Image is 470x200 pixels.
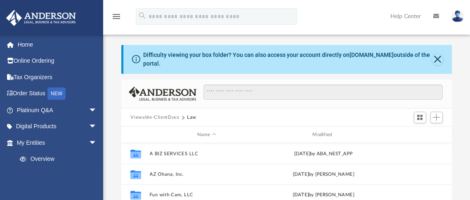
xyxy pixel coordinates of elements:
[6,36,109,53] a: Home
[138,11,147,20] i: search
[47,87,66,100] div: NEW
[267,171,380,178] div: [DATE] by [PERSON_NAME]
[6,69,109,85] a: Tax Organizers
[12,167,109,184] a: CTA Hub
[350,52,394,58] a: [DOMAIN_NAME]
[414,112,426,123] button: Switch to Grid View
[150,151,263,156] button: A BIZ SERVICES LLC
[267,150,380,158] div: [DATE] by ABA_NEST_APP
[12,151,109,167] a: Overview
[267,191,380,199] div: [DATE] by [PERSON_NAME]
[6,118,109,135] a: Digital Productsarrow_drop_down
[111,16,121,21] a: menu
[150,172,263,177] button: AZ Ohana, Inc.
[6,85,109,102] a: Order StatusNEW
[432,54,443,65] button: Close
[89,134,105,151] span: arrow_drop_down
[143,51,432,68] div: Difficulty viewing your box folder? You can also access your account directly on outside of the p...
[125,131,146,139] div: id
[451,10,464,22] img: User Pic
[6,53,109,69] a: Online Ordering
[267,131,380,139] div: Modified
[4,10,78,26] img: Anderson Advisors Platinum Portal
[203,85,442,100] input: Search files and folders
[384,131,442,139] div: id
[130,114,179,121] button: Viewable-ClientDocs
[430,112,443,123] button: Add
[150,192,263,198] button: Fun with Cam, LLC
[6,134,109,151] a: My Entitiesarrow_drop_down
[111,12,121,21] i: menu
[149,131,263,139] div: Name
[6,102,109,118] a: Platinum Q&Aarrow_drop_down
[89,118,105,135] span: arrow_drop_down
[187,114,196,121] button: Law
[89,102,105,119] span: arrow_drop_down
